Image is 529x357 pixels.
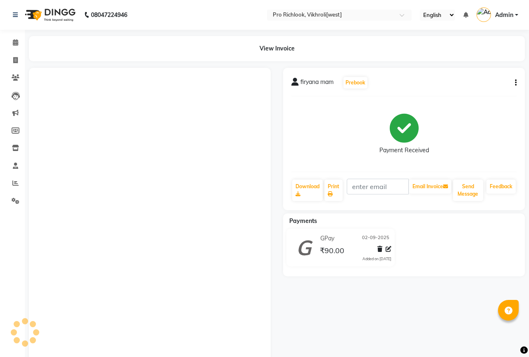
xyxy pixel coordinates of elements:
button: Prebook [343,77,367,89]
div: Added on [DATE] [362,256,391,262]
b: 08047224946 [91,3,127,26]
img: Admin [477,7,491,22]
button: Send Message [453,180,483,201]
span: 02-09-2025 [362,234,389,243]
a: Print [324,180,343,201]
span: ₹90.00 [320,246,344,257]
span: Admin [495,11,513,19]
span: GPay [320,234,334,243]
a: Feedback [486,180,516,194]
div: Payment Received [379,146,429,155]
span: firyana mam [300,78,334,89]
span: Payments [289,217,317,225]
div: View Invoice [29,36,525,61]
img: logo [21,3,78,26]
a: Download [292,180,323,201]
input: enter email [347,179,409,194]
button: Email Invoice [409,180,451,194]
